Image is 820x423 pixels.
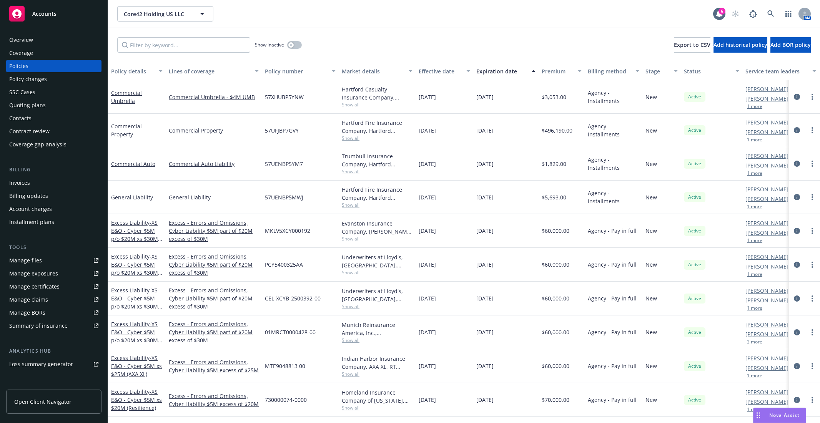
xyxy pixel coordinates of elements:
span: [DATE] [476,160,494,168]
div: Drag to move [753,408,763,423]
span: $496,190.00 [542,126,572,134]
div: SSC Cases [9,86,35,98]
a: [PERSON_NAME] [745,398,788,406]
button: 2 more [747,340,762,344]
a: [PERSON_NAME] [745,364,788,372]
span: [DATE] [476,294,494,302]
button: Billing method [585,62,642,80]
button: Policy number [262,62,339,80]
span: $5,693.00 [542,193,566,201]
span: New [645,260,657,269]
a: more [808,395,817,405]
span: Add BOR policy [770,41,811,48]
a: Manage files [6,254,101,267]
a: Excess Liability [111,253,158,292]
a: circleInformation [792,192,802,202]
div: Invoices [9,177,30,189]
div: Manage exposures [9,267,58,280]
span: Show all [342,236,412,242]
a: more [808,126,817,135]
span: Show all [342,303,412,310]
a: Excess Liability [111,287,158,326]
a: more [808,260,817,269]
a: Installment plans [6,216,101,228]
div: Contract review [9,125,50,138]
span: Export to CSV [674,41,710,48]
div: Lines of coverage [169,67,250,75]
a: more [808,159,817,168]
span: Agency - Pay in full [588,227,637,235]
span: [DATE] [419,294,436,302]
span: - XS E&O - Cyber $5M xs $25M (AXA XL) [111,354,162,378]
span: 57UENBP5MWJ [265,193,303,201]
div: Installment plans [9,216,54,228]
span: $60,000.00 [542,260,569,269]
span: Show all [342,405,412,411]
a: Commercial Auto [111,160,155,168]
span: Show all [342,269,412,276]
button: 1 more [747,272,762,277]
a: Manage exposures [6,267,101,280]
a: Coverage gap analysis [6,138,101,151]
a: Loss summary generator [6,358,101,370]
span: New [645,328,657,336]
a: Account charges [6,203,101,215]
div: Billing updates [9,190,48,202]
a: Commercial Umbrella [111,89,142,105]
span: - XS E&O - Cyber $5M p/o $20M xs $30M (Mosaic - Quota Share) [111,253,162,292]
div: Coverage [9,47,33,59]
div: Status [684,67,731,75]
div: Expiration date [476,67,527,75]
a: circleInformation [792,260,802,269]
a: Manage certificates [6,280,101,293]
div: Policy number [265,67,327,75]
a: Excess Liability [111,219,159,259]
div: Hartford Casualty Insurance Company, Hartford Insurance Group [342,85,412,101]
button: Stage [642,62,681,80]
div: Manage claims [9,294,48,306]
span: Active [687,127,702,134]
a: Excess - Errors and Omissions, Cyber Liability $5M part of $20M excess of $30M [169,219,259,243]
span: - XS E&O - Cyber $5M p/o $20M xs $30M (Celerity - Quota Share) [111,287,162,326]
div: Billing method [588,67,631,75]
a: Start snowing [728,6,743,22]
button: Add historical policy [714,37,767,53]
a: [PERSON_NAME] [745,388,788,396]
button: Market details [339,62,416,80]
button: 1 more [747,373,762,378]
span: New [645,126,657,134]
span: CEL-XCYB-2500392-00 [265,294,321,302]
a: [PERSON_NAME] [745,118,788,126]
span: - XS E&O - Cyber $5M p/o $20M xs $30M ([GEOGRAPHIC_DATA] - Quota Share) [111,320,162,360]
a: [PERSON_NAME] [745,287,788,295]
a: circleInformation [792,226,802,236]
div: Analytics hub [6,347,101,355]
span: [DATE] [419,362,436,370]
span: [DATE] [476,362,494,370]
div: Service team leaders [745,67,808,75]
a: SSC Cases [6,86,101,98]
span: [DATE] [419,396,436,404]
a: Billing updates [6,190,101,202]
span: 57UENBP5YM7 [265,160,303,168]
button: Core42 Holding US LLC [117,6,213,22]
span: [DATE] [419,126,436,134]
a: Excess - Errors and Omissions, Cyber Liability $5M excess of $25M [169,358,259,374]
a: Excess - Errors and Omissions, Cyber Liability $5M part of $20M excess of $30M [169,320,259,344]
span: Agency - Pay in full [588,328,637,336]
a: Excess - Errors and Omissions, Cyber Liability $5M part of $20M excess of $30M [169,252,259,277]
span: [DATE] [476,328,494,336]
span: New [645,193,657,201]
a: General Liability [169,193,259,201]
span: [DATE] [419,193,436,201]
span: Agency - Installments [588,156,639,172]
a: Excess - Errors and Omissions, Cyber Liability $5M excess of $20M [169,392,259,408]
span: Show all [342,337,412,343]
a: Coverage [6,47,101,59]
a: more [808,362,817,371]
div: Indian Harbor Insurance Company, AXA XL, RT Specialty Insurance Services, LLC (RSG Specialty, LLC) [342,355,412,371]
a: more [808,328,817,337]
button: 1 more [747,171,762,176]
span: [DATE] [476,193,494,201]
div: Manage certificates [9,280,60,293]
